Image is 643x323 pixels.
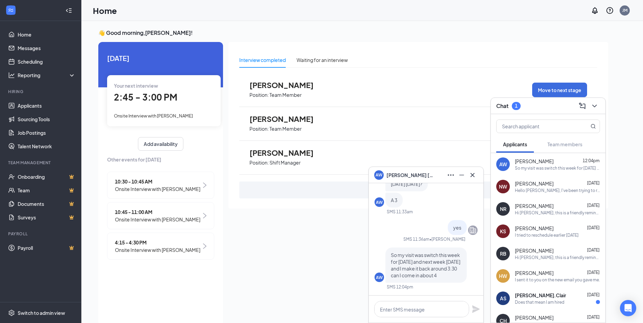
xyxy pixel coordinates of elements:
[376,275,383,280] div: AW
[620,300,636,316] div: Open Intercom Messenger
[453,224,461,231] span: yes
[18,241,76,255] a: PayrollCrown
[115,208,200,216] span: 10:45 - 11:00 AM
[547,141,582,147] span: Team members
[18,197,76,211] a: DocumentsCrown
[391,252,460,278] span: So my visit was switch this week for [DATE] and next week [DATE] and I make it back around 3:30 c...
[587,270,600,275] span: [DATE]
[469,226,477,234] svg: Company
[499,273,507,279] div: HW
[107,53,214,63] span: [DATE]
[458,171,466,179] svg: Minimize
[8,89,74,94] div: Hiring
[589,101,600,111] button: ChevronDown
[98,29,608,37] h3: 👋 Good morning, [PERSON_NAME] !
[18,139,76,153] a: Talent Network
[447,171,455,179] svg: Ellipses
[496,102,508,110] h3: Chat
[497,120,577,133] input: Search applicant
[8,309,15,316] svg: Settings
[587,225,600,230] span: [DATE]
[587,180,600,186] span: [DATE]
[114,113,193,119] span: Onsite Interview with [PERSON_NAME]
[515,292,566,299] span: [PERSON_NAME].Clair
[115,246,200,254] span: Onsite Interview with [PERSON_NAME]
[578,102,586,110] svg: ComposeMessage
[456,170,467,180] button: Minimize
[386,171,434,179] span: [PERSON_NAME] [PERSON_NAME]
[577,101,588,111] button: ComposeMessage
[387,209,413,215] div: SMS 11:33am
[18,112,76,126] a: Sourcing Tools
[249,92,269,98] p: Position:
[587,292,600,297] span: [DATE]
[107,156,214,163] span: Other events for [DATE]
[515,103,518,109] div: 1
[515,188,600,193] div: Hello [PERSON_NAME], I've been trying to reach you. I wanted to offer you a team member position ...
[249,126,269,132] p: Position:
[445,170,456,180] button: Ellipses
[18,211,76,224] a: SurveysCrown
[18,55,76,68] a: Scheduling
[249,81,324,89] span: [PERSON_NAME]
[515,277,600,283] div: I sent it to you on the new email you gave me.
[468,171,477,179] svg: Cross
[7,7,14,14] svg: WorkstreamLogo
[391,197,397,203] span: A 3
[114,91,177,103] span: 2:45 - 3:00 PM
[499,161,507,168] div: AW
[93,5,117,16] h1: Home
[269,126,302,132] p: Team Member
[8,231,74,237] div: Payroll
[8,72,15,79] svg: Analysis
[269,159,301,166] p: Shift Manager
[515,314,554,321] span: [PERSON_NAME]
[503,141,527,147] span: Applicants
[429,236,465,242] span: • [PERSON_NAME]
[269,92,302,98] p: Team Member
[18,41,76,55] a: Messages
[472,305,480,313] svg: Plane
[403,236,429,242] div: SMS 11:36am
[515,247,554,254] span: [PERSON_NAME]
[500,228,506,235] div: KS
[500,295,506,302] div: AS
[532,83,587,97] button: Move to next stage
[391,181,422,187] span: [DATE] [DATE]?
[515,210,600,216] div: Hi [PERSON_NAME], this is a friendly reminder. Your meeting with Long [PERSON_NAME] for Team Memb...
[515,180,554,187] span: [PERSON_NAME]
[249,114,324,123] span: [PERSON_NAME]
[239,56,286,64] div: Interview completed
[8,160,74,166] div: Team Management
[297,56,348,64] div: Waiting for an interview
[515,232,579,238] div: I tried to reschedule earlier [DATE]
[387,284,413,290] div: SMS 12:04pm
[515,225,554,232] span: [PERSON_NAME]
[500,206,506,212] div: NR
[114,83,158,89] span: Your next interview
[467,170,478,180] button: Cross
[515,165,600,171] div: So my visit was switch this week for [DATE] and next week [DATE] and I make it back around 3:30 c...
[65,7,72,14] svg: Collapse
[590,102,599,110] svg: ChevronDown
[606,6,614,15] svg: QuestionInfo
[18,184,76,197] a: TeamCrown
[591,6,599,15] svg: Notifications
[587,203,600,208] span: [DATE]
[18,126,76,139] a: Job Postings
[590,124,596,129] svg: MagnifyingGlass
[622,7,627,13] div: JM
[18,99,76,112] a: Applicants
[138,137,183,151] button: Add availability
[115,178,200,185] span: 10:30 - 10:45 AM
[249,159,269,166] p: Position:
[18,28,76,41] a: Home
[115,216,200,223] span: Onsite Interview with [PERSON_NAME]
[587,247,600,253] span: [DATE]
[376,199,383,205] div: AW
[18,309,65,316] div: Switch to admin view
[515,255,600,260] div: Hi [PERSON_NAME], this is a friendly reminder. Your meeting with Long [PERSON_NAME] for Team Memb...
[18,72,76,79] div: Reporting
[500,250,506,257] div: RB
